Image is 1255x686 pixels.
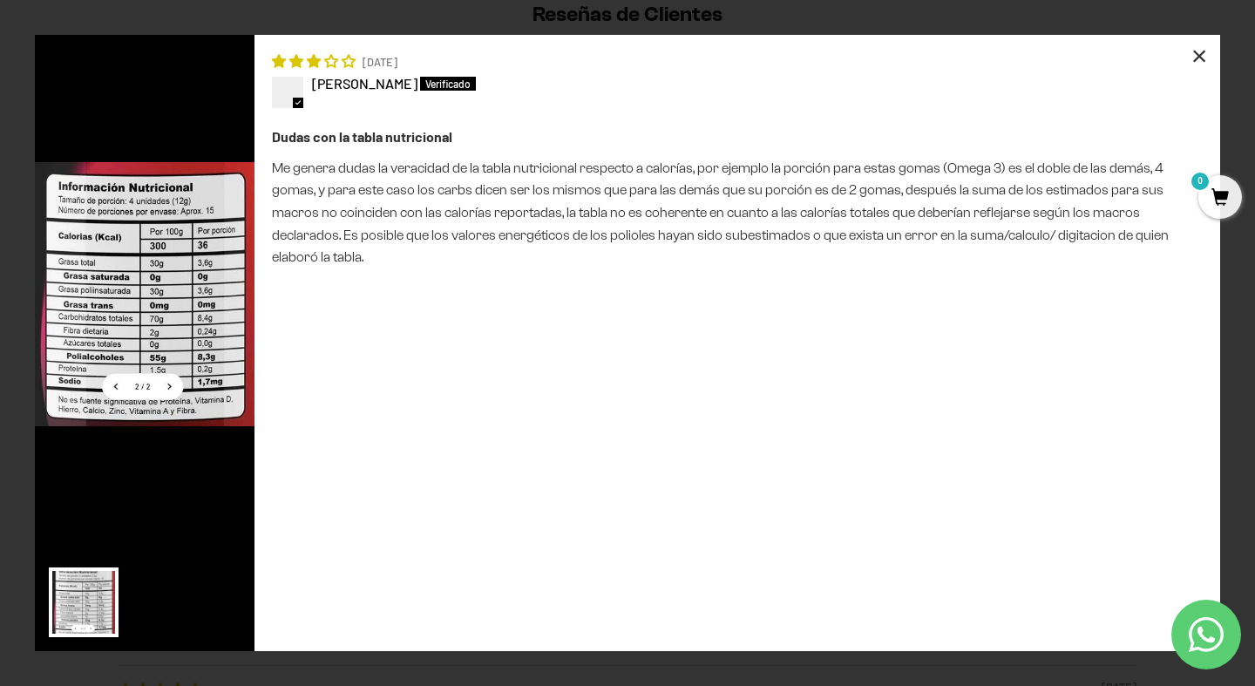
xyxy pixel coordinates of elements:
[1198,189,1242,208] a: 0
[272,126,1203,148] div: Dudas con la tabla nutricional
[1178,35,1220,77] div: ×
[363,55,397,69] span: [DATE]
[49,567,119,637] img: User picture
[312,75,417,92] span: [PERSON_NAME]
[272,157,1203,268] p: Me genera dudas la veracidad de la tabla nutricional respecto a calorías, por ejemplo la porción ...
[1190,171,1211,192] mark: 0
[272,52,356,69] span: 3 star review
[35,35,254,554] img: 1757605456__screenshot2025-09-11at103651__original.png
